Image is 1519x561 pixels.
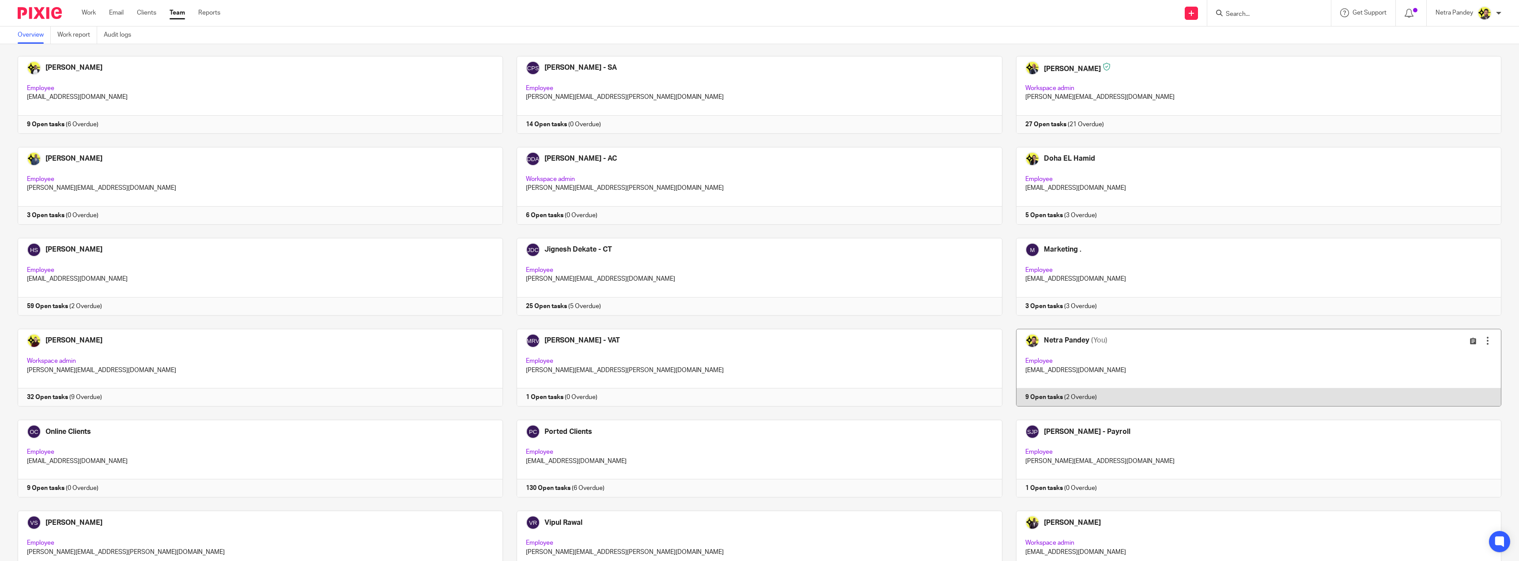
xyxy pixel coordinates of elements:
[57,26,97,44] a: Work report
[18,26,51,44] a: Overview
[109,8,124,17] a: Email
[18,7,62,19] img: Pixie
[1477,6,1492,20] img: Netra-New-Starbridge-Yellow.jpg
[170,8,185,17] a: Team
[104,26,138,44] a: Audit logs
[1225,11,1304,19] input: Search
[82,8,96,17] a: Work
[1436,8,1473,17] p: Netra Pandey
[1353,10,1387,16] span: Get Support
[198,8,220,17] a: Reports
[137,8,156,17] a: Clients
